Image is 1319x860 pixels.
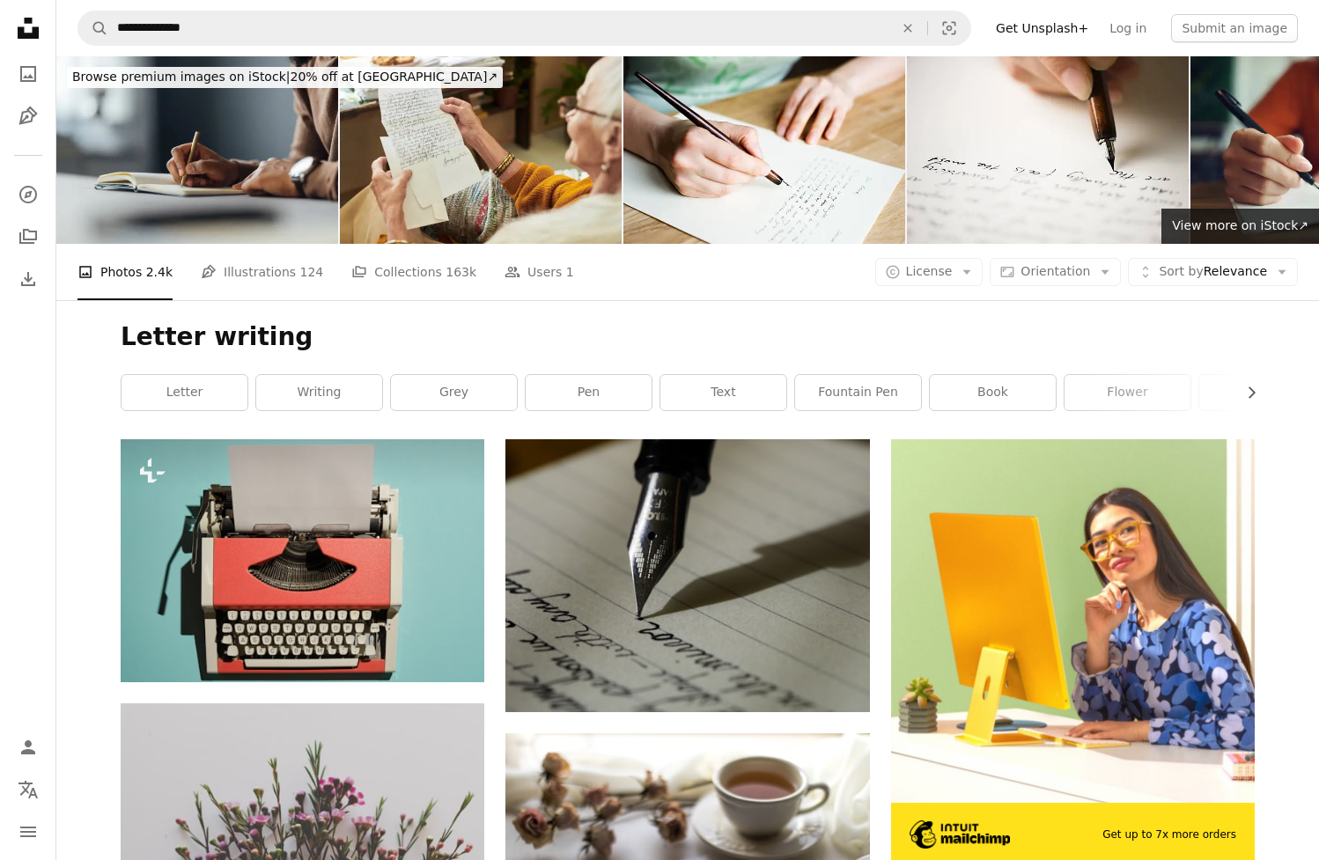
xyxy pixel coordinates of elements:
a: Browse premium images on iStock|20% off at [GEOGRAPHIC_DATA]↗ [56,56,513,99]
a: Collections [11,219,46,254]
a: letter [122,375,247,410]
button: Menu [11,814,46,849]
span: Sort by [1159,264,1203,278]
form: Find visuals sitewide [77,11,971,46]
a: Users 1 [505,244,574,300]
img: Writing letter [623,56,905,244]
span: 1 [566,262,574,282]
a: Illustrations 124 [201,244,323,300]
h1: Letter writing [121,321,1255,353]
button: Visual search [928,11,970,45]
a: text [660,375,786,410]
a: Download History [11,261,46,297]
span: 124 [300,262,324,282]
img: A red and black typewriter sitting on top of a table [121,439,484,681]
span: Relevance [1159,263,1267,281]
img: file-1722962862010-20b14c5a0a60image [891,439,1255,802]
a: A red and black typewriter sitting on top of a table [121,552,484,568]
a: book [930,375,1056,410]
button: Language [11,772,46,807]
span: View more on iStock ↗ [1172,218,1308,232]
a: fountain pen [795,375,921,410]
a: Log in [1099,14,1157,42]
a: Log in / Sign up [11,730,46,765]
img: Writing letter to a friend [907,56,1189,244]
span: 20% off at [GEOGRAPHIC_DATA] ↗ [72,70,497,84]
img: Elderly Person Reading Handwritten Letter by Desk [340,56,622,244]
img: Close-up of Man Writing in a Notebook at a Desk [56,56,338,244]
a: Collections 163k [351,244,476,300]
button: Search Unsplash [78,11,108,45]
a: flower [1065,375,1190,410]
button: License [875,258,984,286]
a: fountain pen on black lined paper [505,568,869,584]
span: Browse premium images on iStock | [72,70,290,84]
a: pen [526,375,652,410]
a: Illustrations [11,99,46,134]
a: Get Unsplash+ [985,14,1099,42]
button: Orientation [990,258,1121,286]
a: grey [391,375,517,410]
img: file-1690386555781-336d1949dad1image [910,820,1011,849]
span: Get up to 7x more orders [1102,827,1236,842]
button: Clear [888,11,927,45]
button: Sort byRelevance [1128,258,1298,286]
button: Submit an image [1171,14,1298,42]
span: 163k [446,262,476,282]
a: View more on iStock↗ [1161,209,1319,244]
a: Photos [11,56,46,92]
button: scroll list to the right [1235,375,1255,410]
span: Orientation [1021,264,1090,278]
span: License [906,264,953,278]
img: fountain pen on black lined paper [505,439,869,712]
a: Explore [11,177,46,212]
a: writing [256,375,382,410]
